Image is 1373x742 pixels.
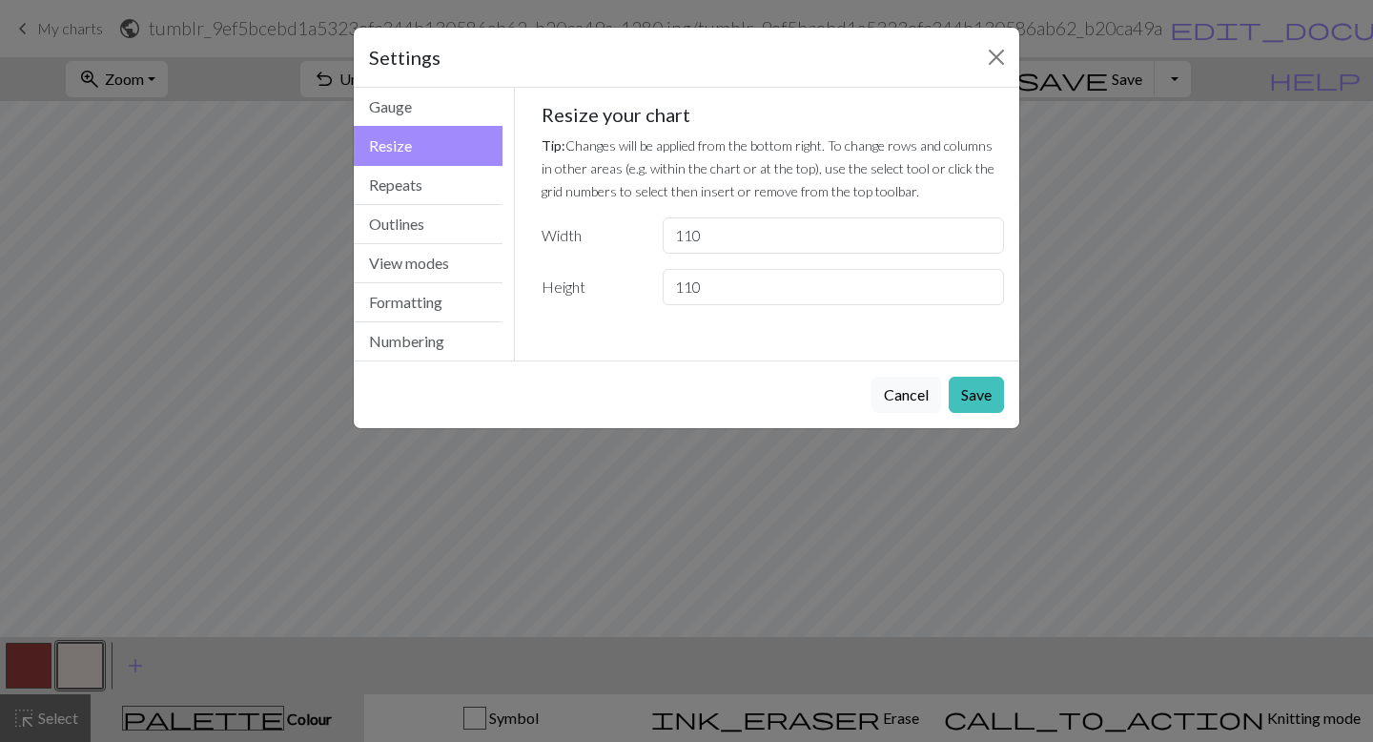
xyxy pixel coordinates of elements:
[542,137,565,154] strong: Tip:
[354,166,502,205] button: Repeats
[354,244,502,283] button: View modes
[871,377,941,413] button: Cancel
[354,205,502,244] button: Outlines
[530,217,651,254] label: Width
[530,269,651,305] label: Height
[354,126,502,166] button: Resize
[354,283,502,322] button: Formatting
[981,42,1012,72] button: Close
[542,103,1005,126] h5: Resize your chart
[949,377,1004,413] button: Save
[354,88,502,127] button: Gauge
[369,43,441,72] h5: Settings
[542,137,994,199] small: Changes will be applied from the bottom right. To change rows and columns in other areas (e.g. wi...
[354,322,502,361] button: Numbering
